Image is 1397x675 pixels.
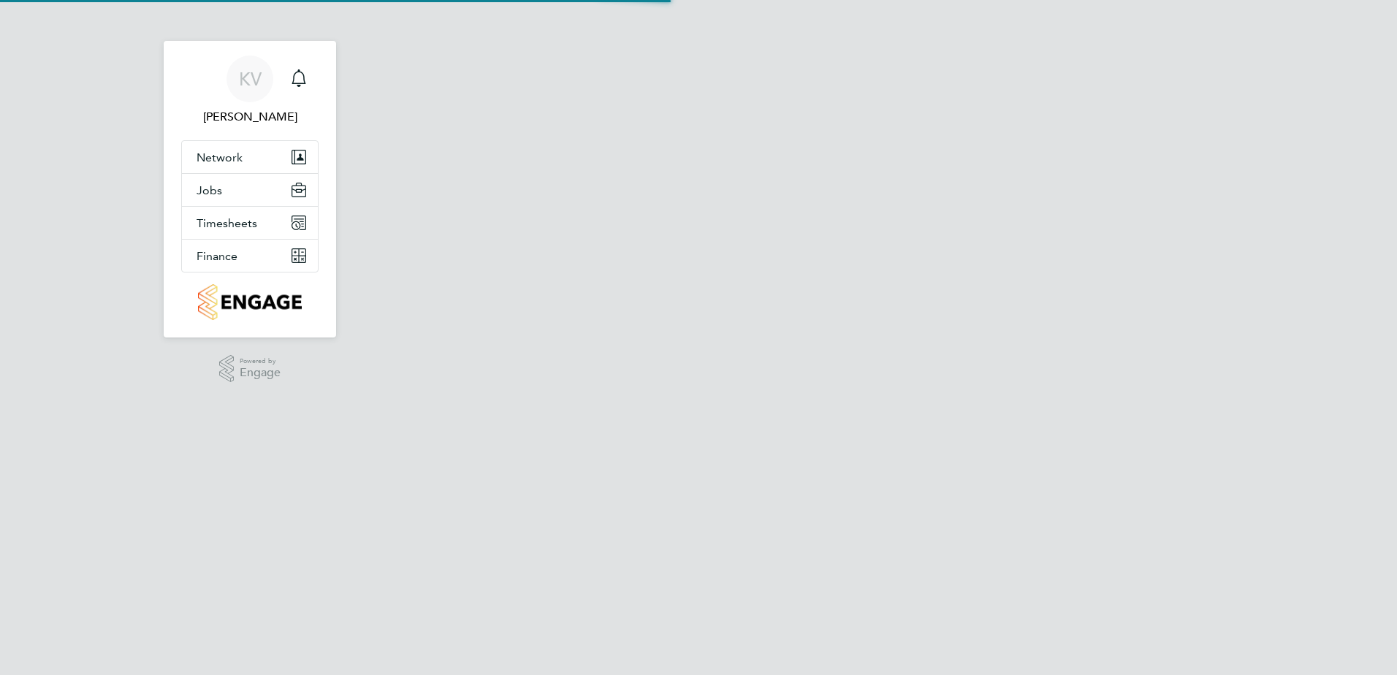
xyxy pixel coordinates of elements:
span: Powered by [240,355,281,367]
span: Timesheets [197,216,257,230]
img: countryside-properties-logo-retina.png [198,284,301,320]
nav: Main navigation [164,41,336,337]
button: Timesheets [182,207,318,239]
a: Go to home page [181,284,319,320]
span: Finance [197,249,237,263]
span: KV [239,69,262,88]
button: Jobs [182,174,318,206]
span: Network [197,150,243,164]
span: Jobs [197,183,222,197]
span: Kyle Vause [181,108,319,126]
span: Engage [240,367,281,379]
a: Powered byEngage [219,355,281,383]
a: KV[PERSON_NAME] [181,56,319,126]
button: Finance [182,240,318,272]
button: Network [182,141,318,173]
